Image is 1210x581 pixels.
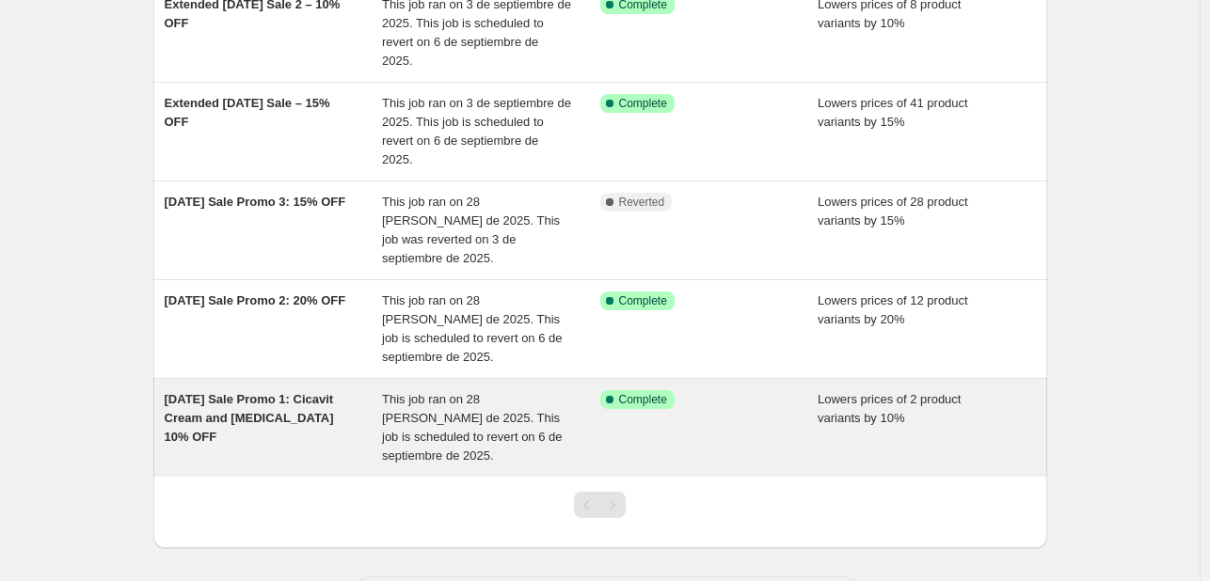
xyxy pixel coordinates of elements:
span: Lowers prices of 28 product variants by 15% [818,195,968,228]
nav: Pagination [574,492,626,518]
span: Lowers prices of 41 product variants by 15% [818,96,968,129]
span: [DATE] Sale Promo 1: Cicavit Cream and [MEDICAL_DATA] 10% OFF [165,392,334,444]
span: Complete [619,293,667,308]
span: This job ran on 28 [PERSON_NAME] de 2025. This job is scheduled to revert on 6 de septiembre de 2... [382,392,563,463]
span: Complete [619,392,667,407]
span: This job ran on 28 [PERSON_NAME] de 2025. This job was reverted on 3 de septiembre de 2025. [382,195,560,265]
span: Lowers prices of 2 product variants by 10% [818,392,961,425]
span: This job ran on 28 [PERSON_NAME] de 2025. This job is scheduled to revert on 6 de septiembre de 2... [382,293,563,364]
span: Complete [619,96,667,111]
span: [DATE] Sale Promo 3: 15% OFF [165,195,346,209]
span: Reverted [619,195,665,210]
span: [DATE] Sale Promo 2: 20% OFF [165,293,346,307]
span: This job ran on 3 de septiembre de 2025. This job is scheduled to revert on 6 de septiembre de 2025. [382,96,571,166]
span: Extended [DATE] Sale – 15% OFF [165,96,330,129]
span: Lowers prices of 12 product variants by 20% [818,293,968,326]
